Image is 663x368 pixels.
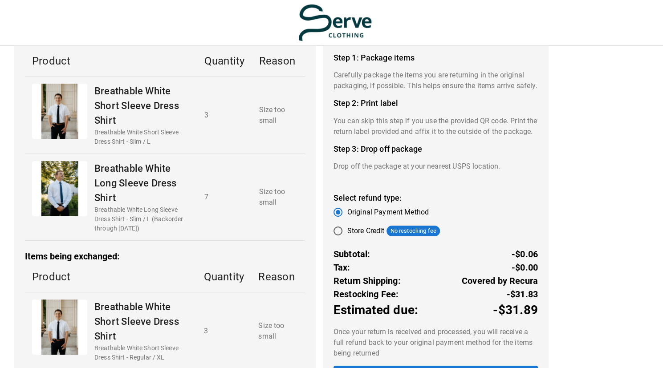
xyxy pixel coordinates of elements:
[94,128,190,146] p: Breathable White Short Sleeve Dress Shirt - Slim / L
[334,70,538,91] p: Carefully package the items you are returning in the original packaging, if possible. This helps ...
[493,301,538,319] p: -$31.89
[32,299,87,355] div: Breathable White Short Sleeve Dress Shirt - Serve Clothing
[32,53,190,69] p: Product
[94,205,190,233] p: Breathable White Long Sleeve Dress Shirt - Slim / L (Backorder through [DATE])
[334,274,401,287] p: Return Shipping:
[462,274,538,287] p: Covered by Recura
[507,287,538,301] p: -$31.83
[204,192,245,202] p: 7
[32,84,87,139] div: Breathable White Short Sleeve Dress Shirt - Serve Clothing
[334,144,538,154] h4: Step 3: Drop off package
[347,207,429,218] span: Original Payment Method
[204,110,245,121] p: 3
[334,327,538,359] p: Once your return is received and processed, you will receive a full refund back to your original ...
[94,344,189,362] p: Breathable White Short Sleeve Dress Shirt - Regular / XL
[386,226,440,235] span: No restocking fee
[258,269,297,285] p: Reason
[334,287,399,301] p: Restocking Fee:
[203,326,244,336] p: 3
[94,161,190,205] p: Breathable White Long Sleeve Dress Shirt
[334,53,538,63] h4: Step 1: Package items
[512,261,538,274] p: -$0.00
[334,116,538,137] p: You can skip this step if you use the provided QR code. Print the return label provided and affix...
[334,161,538,172] p: Drop off the package at your nearest USPS location.
[32,161,87,216] div: Breathable White Long Sleeve Dress Shirt - Serve Clothing
[32,269,189,285] p: Product
[259,53,298,69] p: Reason
[258,320,297,342] p: Size too small
[25,251,305,262] h3: Items being exchanged:
[259,105,298,126] p: Size too small
[298,4,372,42] img: serve-clothing.myshopify.com-3331c13f-55ad-48ba-bef5-e23db2fa8125
[94,84,190,128] p: Breathable White Short Sleeve Dress Shirt
[203,269,244,285] p: Quantity
[512,247,538,261] p: -$0.06
[334,247,370,261] p: Subtotal:
[334,193,538,203] h4: Select refund type:
[94,299,189,344] p: Breathable White Short Sleeve Dress Shirt
[334,261,350,274] p: Tax:
[334,98,538,108] h4: Step 2: Print label
[347,226,440,236] div: Store Credit
[334,301,419,319] p: Estimated due:
[204,53,245,69] p: Quantity
[259,186,298,208] p: Size too small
